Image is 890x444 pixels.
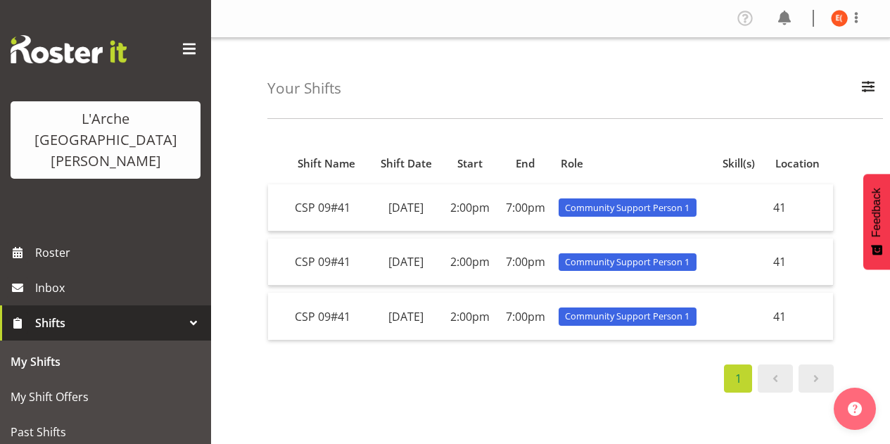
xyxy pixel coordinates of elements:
[35,242,204,263] span: Roster
[768,239,833,286] td: 41
[768,293,833,339] td: 41
[25,108,186,172] div: L'Arche [GEOGRAPHIC_DATA][PERSON_NAME]
[289,239,369,286] td: CSP 09#41
[497,293,552,339] td: 7:00pm
[863,174,890,269] button: Feedback - Show survey
[853,73,883,104] button: Filter Employees
[565,255,689,269] span: Community Support Person 1
[298,156,355,172] span: Shift Name
[11,351,201,372] span: My Shifts
[497,184,552,231] td: 7:00pm
[443,293,497,339] td: 2:00pm
[775,156,820,172] span: Location
[870,188,883,237] span: Feedback
[11,35,127,63] img: Rosterit website logo
[267,80,341,96] h4: Your Shifts
[457,156,483,172] span: Start
[497,239,552,286] td: 7:00pm
[4,344,208,379] a: My Shifts
[565,201,689,215] span: Community Support Person 1
[289,184,369,231] td: CSP 09#41
[369,293,443,339] td: [DATE]
[11,386,201,407] span: My Shift Offers
[369,239,443,286] td: [DATE]
[369,184,443,231] td: [DATE]
[768,184,833,231] td: 41
[11,421,201,443] span: Past Shifts
[381,156,432,172] span: Shift Date
[443,184,497,231] td: 2:00pm
[289,293,369,339] td: CSP 09#41
[848,402,862,416] img: help-xxl-2.png
[4,379,208,414] a: My Shift Offers
[723,156,755,172] span: Skill(s)
[443,239,497,286] td: 2:00pm
[561,156,583,172] span: Role
[516,156,535,172] span: End
[565,310,689,323] span: Community Support Person 1
[35,277,204,298] span: Inbox
[831,10,848,27] img: estelle-yuqi-pu11509.jpg
[35,312,183,334] span: Shifts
